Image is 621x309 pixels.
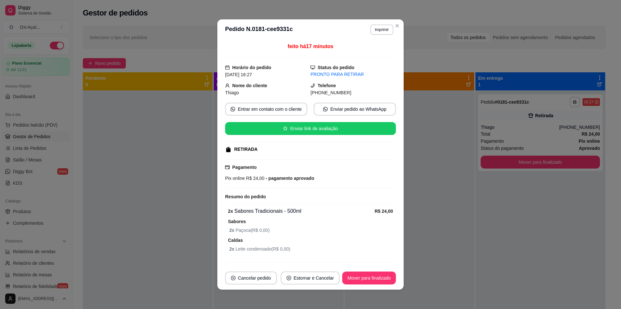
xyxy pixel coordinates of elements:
[225,25,293,35] h3: Pedido N. 0181-cee9331c
[225,90,239,95] span: Thiago
[264,176,314,181] span: - pagamento aprovado
[314,103,396,116] button: whats-appEnviar pedido ao WhatsApp
[245,176,265,181] span: R$ 24,00
[310,65,315,70] span: desktop
[232,65,271,70] strong: Horário do pedido
[225,194,266,199] strong: Resumo do pedido
[228,219,246,224] strong: Sabores
[310,83,315,88] span: phone
[310,71,396,78] div: PRONTO PARA RETIRAR
[225,65,230,70] span: calendar
[231,107,235,111] span: whats-app
[234,146,257,153] div: RETIRADA
[281,272,340,284] button: close-circleEstornar e Cancelar
[225,272,277,284] button: close-circleCancelar pedido
[370,25,393,35] button: Imprimir
[229,228,235,233] strong: 2 x
[287,276,291,280] span: close-circle
[225,83,230,88] span: user
[225,176,245,181] span: Pix online
[342,272,396,284] button: Mover para finalizado
[228,207,375,215] div: Sabores Tradicionais - 500ml
[229,245,393,252] span: Leite condensado ( R$ 0,00 )
[232,83,267,88] strong: Nome do cliente
[232,165,256,170] strong: Pagamento
[225,72,252,77] span: [DATE] 16:27
[231,276,235,280] span: close-circle
[225,103,307,116] button: whats-appEntrar em contato com o cliente
[229,227,393,234] span: Paçoca ( R$ 0,00 )
[310,90,351,95] span: [PHONE_NUMBER]
[229,246,235,252] strong: 2 x
[228,238,243,243] strong: Caldas
[323,107,328,111] span: whats-app
[283,126,288,131] span: star
[375,209,393,214] strong: R$ 24,00
[318,83,336,88] strong: Telefone
[318,65,354,70] strong: Status do pedido
[228,209,233,214] strong: 2 x
[225,165,230,170] span: credit-card
[225,122,396,135] button: starEnviar link de avaliação
[288,44,333,49] span: feito há 17 minutos
[392,21,402,31] button: Close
